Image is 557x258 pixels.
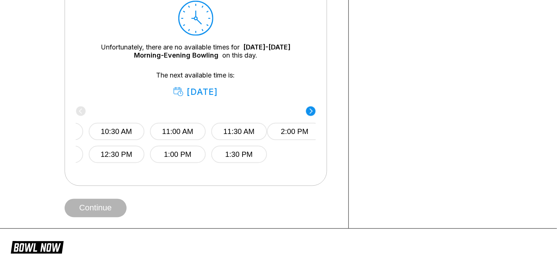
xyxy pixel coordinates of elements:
button: 1:30 PM [211,146,267,163]
button: 10:30 AM [89,123,144,140]
button: 11:30 AM [211,123,267,140]
a: [DATE]-[DATE] Morning-Evening Bowling [134,43,290,59]
button: 1:00 PM [150,146,206,163]
button: 12:30 PM [89,146,144,163]
button: 12:00 PM [27,146,83,163]
div: The next available time is: [87,71,305,97]
button: 2:00 PM [267,123,323,140]
div: [DATE] [173,87,218,97]
button: 10:00 AM [27,123,83,140]
div: Unfortunately, there are no available times for on this day. [87,43,305,59]
button: 11:00 AM [150,123,206,140]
